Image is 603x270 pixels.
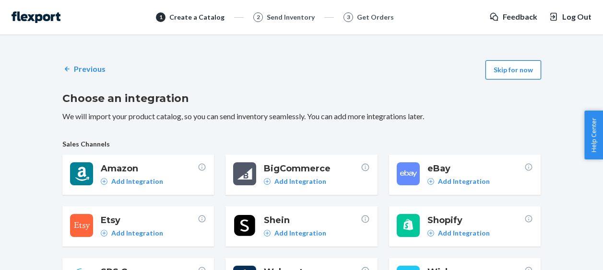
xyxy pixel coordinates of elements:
[101,177,163,186] a: Add Integration
[111,177,163,186] p: Add Integration
[101,214,198,226] span: Etsy
[264,228,326,238] a: Add Integration
[159,13,163,21] span: 1
[347,13,350,21] span: 3
[274,228,326,238] p: Add Integration
[274,177,326,186] p: Add Integration
[357,12,394,22] div: Get Orders
[62,111,541,122] p: We will import your product catalog, so you can send inventory seamlessly. You can add more integ...
[267,12,315,22] div: Send Inventory
[438,228,490,238] p: Add Integration
[438,177,490,186] p: Add Integration
[427,162,524,175] span: eBay
[101,162,198,175] span: Amazon
[427,228,490,238] a: Add Integration
[257,13,260,21] span: 2
[549,11,591,22] button: Log Out
[485,60,541,79] button: Skip for now
[264,177,326,186] a: Add Integration
[562,11,591,22] span: Log Out
[62,139,541,149] span: Sales Channels
[169,12,225,22] div: Create a Catalog
[264,214,361,226] span: Shein
[74,64,106,75] p: Previous
[427,214,524,226] span: Shopify
[427,177,490,186] a: Add Integration
[12,11,60,23] img: Flexport logo
[489,11,537,22] a: Feedback
[111,228,163,238] p: Add Integration
[503,11,537,22] span: Feedback
[584,111,603,159] button: Help Center
[62,64,106,75] a: Previous
[101,228,163,238] a: Add Integration
[264,162,361,175] span: BigCommerce
[62,91,541,106] h2: Choose an integration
